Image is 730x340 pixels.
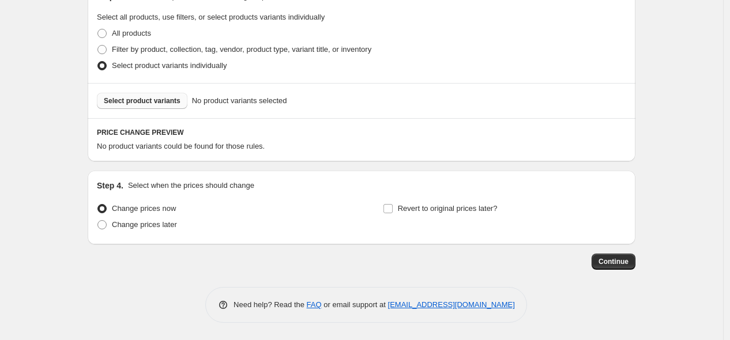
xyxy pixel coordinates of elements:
span: Select all products, use filters, or select products variants individually [97,13,325,21]
h2: Step 4. [97,180,123,191]
a: FAQ [307,300,322,309]
span: Revert to original prices later? [398,204,498,213]
button: Select product variants [97,93,187,109]
span: Change prices later [112,220,177,229]
span: Select product variants individually [112,61,227,70]
p: Select when the prices should change [128,180,254,191]
h6: PRICE CHANGE PREVIEW [97,128,626,137]
span: All products [112,29,151,37]
a: [EMAIL_ADDRESS][DOMAIN_NAME] [388,300,515,309]
span: No product variants could be found for those rules. [97,142,265,150]
span: Need help? Read the [234,300,307,309]
span: Continue [599,257,629,266]
span: Change prices now [112,204,176,213]
span: Filter by product, collection, tag, vendor, product type, variant title, or inventory [112,45,371,54]
span: Select product variants [104,96,180,105]
button: Continue [592,254,635,270]
span: or email support at [322,300,388,309]
span: No product variants selected [192,95,287,107]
